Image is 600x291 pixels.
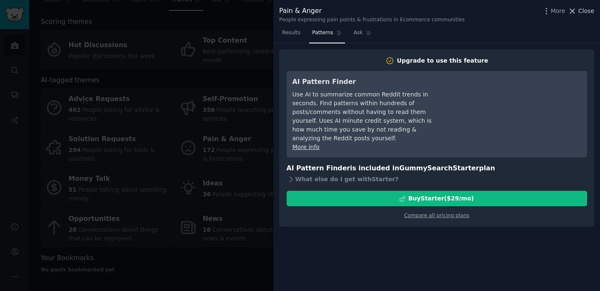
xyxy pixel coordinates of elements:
div: Buy Starter ($ 29 /mo ) [408,194,474,203]
span: Results [282,29,300,37]
a: Ask [351,26,375,43]
div: What else do I get with Starter ? [287,173,587,185]
a: More info [292,144,320,150]
a: Results [279,26,303,43]
span: Close [578,7,594,15]
button: BuyStarter($29/mo) [287,191,587,206]
h3: AI Pattern Finder [292,77,445,87]
span: Patterns [312,29,333,37]
div: Upgrade to use this feature [397,56,488,65]
span: More [551,7,565,15]
button: Close [568,7,594,15]
div: Use AI to summarize common Reddit trends in seconds. Find patterns within hundreds of posts/comme... [292,90,445,143]
span: GummySearch Starter [399,164,479,172]
iframe: YouTube video player [456,77,581,139]
a: Patterns [309,26,345,43]
a: Compare all pricing plans [404,213,469,218]
div: People expressing pain points & frustrations in Ecommerce communities [279,16,465,24]
span: Ask [354,29,363,37]
h3: AI Pattern Finder is included in plan [287,163,587,174]
button: More [542,7,565,15]
div: Pain & Anger [279,6,465,16]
